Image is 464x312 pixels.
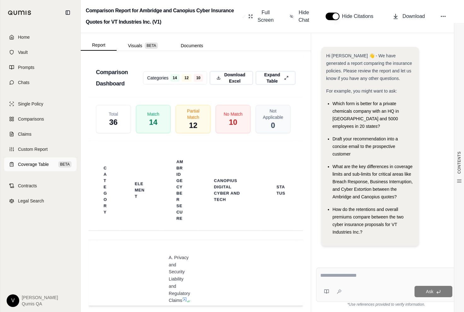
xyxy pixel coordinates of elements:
[7,294,19,307] div: V
[18,34,30,40] span: Home
[149,117,158,127] span: 14
[263,72,282,84] span: Expand Table
[127,177,154,203] th: Element
[18,79,30,86] span: Chats
[333,207,404,235] span: How do the retentions and overall premiums compare between the two cyber insurance proposals for ...
[326,53,412,81] span: Hi [PERSON_NAME] 👋 - We have generated a report comparing the insurance policies. Please review t...
[18,161,49,167] span: Coverage Table
[117,41,169,51] button: Visuals
[326,88,397,94] span: For example, you might want to ask:
[4,45,77,59] a: Vault
[257,9,275,24] span: Full Screen
[18,146,48,152] span: Custom Report
[342,13,377,20] span: Hide Citations
[143,71,207,85] button: Categories141210
[4,112,77,126] a: Comparisons
[229,117,237,127] span: 10
[18,183,37,189] span: Contracts
[189,120,197,130] span: 12
[109,117,118,127] span: 36
[223,72,246,84] span: Download Excel
[63,8,73,18] button: Collapse sidebar
[271,120,275,130] span: 0
[145,43,158,49] span: BETA
[4,30,77,44] a: Home
[18,116,44,122] span: Comparisons
[4,127,77,141] a: Claims
[4,76,77,89] a: Chats
[96,66,143,89] h3: Comparison Dashboard
[96,161,115,219] th: Category
[457,151,462,174] span: CONTENTS
[18,198,44,204] span: Legal Search
[18,64,34,71] span: Prompts
[194,74,203,82] span: 10
[206,174,254,207] th: Canopius Digital Cyber and Tech
[269,180,293,200] th: Status
[147,75,169,81] span: Categories
[261,108,285,120] span: Not Applicable
[287,6,313,26] button: Hide Chat
[426,289,433,294] span: Ask
[18,49,28,55] span: Vault
[4,194,77,208] a: Legal Search
[316,302,456,307] div: *Use references provided to verify information.
[333,136,398,156] span: Draft your recommendation into a concise email to the prospective customer
[182,74,191,82] span: 12
[18,101,43,107] span: Single Policy
[210,71,253,85] button: Download Excel
[415,286,452,297] button: Ask
[4,157,77,171] a: Coverage TableBETA
[18,131,32,137] span: Claims
[169,155,191,225] th: Ambridge Cyber Secure
[22,301,58,307] span: Qumis QA
[256,71,295,85] button: Expand Table
[81,40,117,51] button: Report
[4,60,77,74] a: Prompts
[333,164,413,199] span: What are the key differences in coverage limits and sub-limits for critical areas like Breach Res...
[86,5,240,28] h2: Comparison Report for Ambridge and Canopius Cyber Insurance Quotes for VT Industries Inc. (V1)
[22,294,58,301] span: [PERSON_NAME]
[403,13,425,20] span: Download
[8,10,32,15] img: Qumis Logo
[181,108,205,120] span: Partial Match
[58,161,72,167] span: BETA
[223,111,242,117] span: No Match
[333,101,399,129] span: Which form is better for a private chemicals company with an HQ in [GEOGRAPHIC_DATA] and 5000 emp...
[4,142,77,156] a: Custom Report
[170,74,179,82] span: 14
[147,111,159,117] span: Match
[4,97,77,111] a: Single Policy
[109,111,118,117] span: Total
[4,179,77,193] a: Contracts
[246,6,277,26] button: Full Screen
[390,10,427,23] button: Download
[297,9,310,24] span: Hide Chat
[169,41,214,51] button: Documents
